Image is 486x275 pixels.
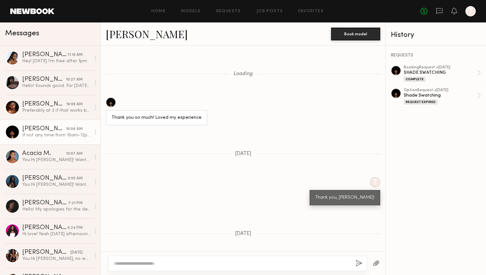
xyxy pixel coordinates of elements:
div: [PERSON_NAME] [22,249,70,256]
div: 7:21 PM [68,200,83,206]
div: Complete [404,77,426,82]
span: Messages [5,30,39,37]
a: Home [151,9,166,13]
a: Models [181,9,201,13]
a: Requests [216,9,241,13]
div: History [391,31,481,39]
div: Thank you so much! Loved my experience [112,114,202,122]
div: 10:07 AM [66,151,83,157]
a: [PERSON_NAME] [106,27,188,41]
a: optionRequest •[DATE]Shade SwatchingRequest Expired [404,88,481,105]
a: T [465,6,476,16]
div: [PERSON_NAME] [22,200,68,206]
div: [PERSON_NAME] [22,101,66,107]
span: Loading [233,71,253,77]
div: Request Expired [404,99,437,105]
div: You: Hi [PERSON_NAME]! Wanted to reach out and see what your availability is looking like for an ... [22,182,91,188]
div: SHADE SWATCHING [404,70,477,76]
div: Thank you, [PERSON_NAME]! [315,194,374,202]
div: Hello! My apologies for the delayed response. Unfortunately I was available [DATE] and completely... [22,206,91,212]
button: Book model [331,28,380,40]
div: Acacia M. [22,150,66,157]
div: Preferably at 3 if that works but I’m flexible [22,107,91,114]
div: REQUESTS [391,53,481,58]
div: [PERSON_NAME] [22,225,67,231]
a: Book model [331,31,380,36]
div: 9:55 AM [68,176,83,182]
div: 10:09 AM [66,101,83,107]
div: 10:27 AM [66,77,83,83]
div: 10:08 AM [66,126,83,132]
div: [PERSON_NAME] [22,126,66,132]
div: [PERSON_NAME] [22,52,67,58]
a: bookingRequest •[DATE]SHADE SWATCHINGComplete [404,65,481,82]
div: 6:24 PM [67,225,83,231]
div: option Request • [DATE] [404,88,477,92]
div: 11:10 AM [67,52,83,58]
div: [DATE] [70,250,83,256]
div: You: Hi [PERSON_NAME]! Wanted to reach out and see what your availability is looking like for an ... [22,157,91,163]
span: [DATE] [235,231,251,236]
div: Shade Swatching [404,92,477,99]
a: Job Posts [256,9,283,13]
span: [DATE] [235,151,251,157]
div: booking Request • [DATE] [404,65,477,70]
div: Hi love! Yeah [DATE] afternoon is good [22,231,91,237]
div: [PERSON_NAME] [22,175,68,182]
div: Hey! [DATE] I’m free after 1pm [22,58,91,64]
div: If not any time from 10am-12pm for morning. [22,132,91,138]
div: You: Hi [PERSON_NAME], no worries! We will reach back out for the next one. [22,256,91,262]
a: Favorites [298,9,324,13]
div: [PERSON_NAME] [22,76,66,83]
div: Hello! Sounds good. For [DATE] it should be ok but for the future, ill get back to you on this [22,83,91,89]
